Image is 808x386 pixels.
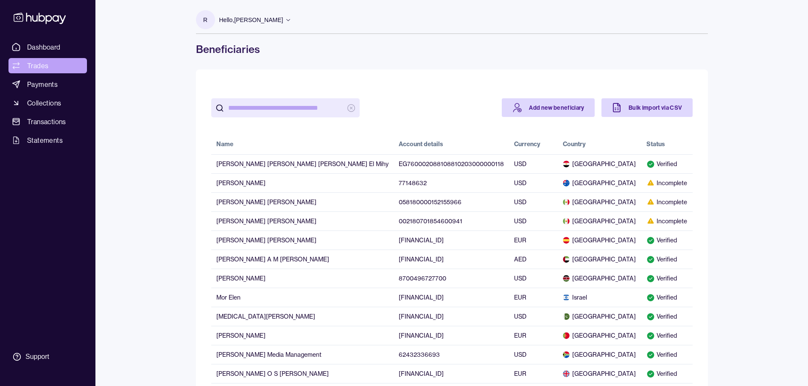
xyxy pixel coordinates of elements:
td: USD [509,345,558,364]
td: 002180701854600941 [394,211,509,230]
td: [PERSON_NAME] Media Management [211,345,394,364]
span: [GEOGRAPHIC_DATA] [563,179,637,187]
td: EG760002088108810203000000118 [394,154,509,173]
td: AED [509,250,558,269]
td: USD [509,269,558,288]
div: Verified [646,369,687,378]
span: Dashboard [27,42,61,52]
span: Collections [27,98,61,108]
div: Verified [646,274,687,283]
span: [GEOGRAPHIC_DATA] [563,312,637,321]
span: [GEOGRAPHIC_DATA] [563,350,637,359]
a: Bulk import via CSV [601,98,693,117]
a: Add new beneficiary [502,98,595,117]
a: Support [8,348,87,366]
span: [GEOGRAPHIC_DATA] [563,236,637,244]
span: Statements [27,135,63,145]
span: [GEOGRAPHIC_DATA] [563,198,637,206]
div: Support [25,352,49,361]
td: USD [509,154,558,173]
td: EUR [509,326,558,345]
span: Israel [563,293,637,302]
td: [PERSON_NAME] [PERSON_NAME] [211,211,394,230]
td: [FINANCIAL_ID] [394,326,509,345]
td: [PERSON_NAME] [211,326,394,345]
td: 62432336693 [394,345,509,364]
span: [GEOGRAPHIC_DATA] [563,160,637,168]
td: [FINANCIAL_ID] [394,250,509,269]
a: Trades [8,58,87,73]
td: [PERSON_NAME] [211,173,394,192]
span: [GEOGRAPHIC_DATA] [563,369,637,378]
h1: Beneficiaries [196,42,708,56]
a: Collections [8,95,87,111]
div: Verified [646,312,687,321]
span: Trades [27,61,48,71]
div: Verified [646,350,687,359]
div: Incomplete [646,198,687,206]
div: Verified [646,293,687,302]
div: Currency [514,140,540,148]
span: Transactions [27,117,66,127]
td: [PERSON_NAME] A M [PERSON_NAME] [211,250,394,269]
div: Name [216,140,233,148]
p: R [203,15,207,25]
td: [FINANCIAL_ID] [394,288,509,307]
input: search [228,98,343,117]
span: [GEOGRAPHIC_DATA] [563,274,637,283]
td: 77148632 [394,173,509,192]
td: [PERSON_NAME] [PERSON_NAME] [PERSON_NAME] El Mihy [211,154,394,173]
td: EUR [509,230,558,250]
a: Dashboard [8,39,87,55]
td: Mor Elen [211,288,394,307]
td: EUR [509,288,558,307]
td: [FINANCIAL_ID] [394,230,509,250]
td: USD [509,211,558,230]
div: Verified [646,255,687,264]
td: [PERSON_NAME] [PERSON_NAME] [211,230,394,250]
td: USD [509,192,558,211]
td: [FINANCIAL_ID] [394,307,509,326]
span: [GEOGRAPHIC_DATA] [563,255,637,264]
div: Verified [646,160,687,168]
td: 8700496727700 [394,269,509,288]
div: Country [563,140,586,148]
td: USD [509,173,558,192]
td: [MEDICAL_DATA][PERSON_NAME] [211,307,394,326]
div: Incomplete [646,179,687,187]
td: [PERSON_NAME] [PERSON_NAME] [211,192,394,211]
td: EUR [509,364,558,383]
td: [PERSON_NAME] O S [PERSON_NAME] [211,364,394,383]
a: Statements [8,133,87,148]
a: Transactions [8,114,87,129]
td: USD [509,307,558,326]
div: Verified [646,236,687,244]
span: [GEOGRAPHIC_DATA] [563,331,637,340]
p: Hello, [PERSON_NAME] [219,15,283,25]
div: Status [646,140,665,148]
td: 058180000152155966 [394,192,509,211]
span: [GEOGRAPHIC_DATA] [563,217,637,225]
div: Incomplete [646,217,687,225]
span: Payments [27,79,58,89]
td: [FINANCIAL_ID] [394,364,509,383]
a: Payments [8,77,87,92]
td: [PERSON_NAME] [211,269,394,288]
div: Account details [399,140,443,148]
div: Verified [646,331,687,340]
